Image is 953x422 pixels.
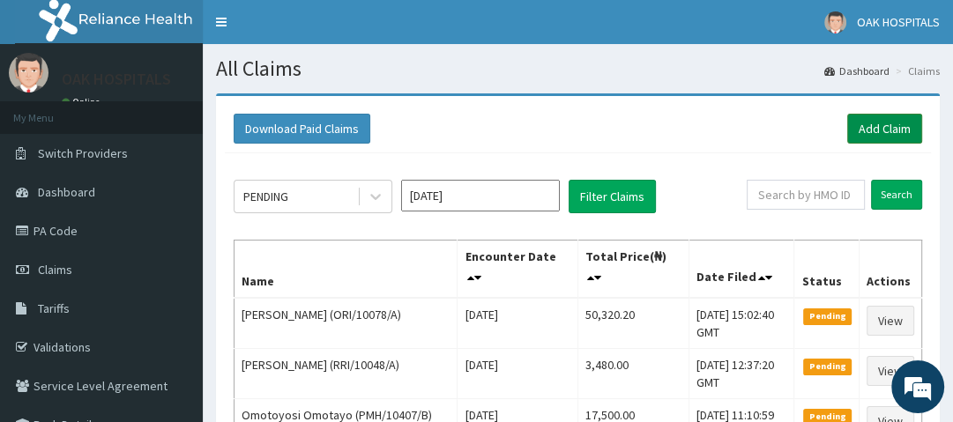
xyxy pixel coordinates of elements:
[569,180,656,213] button: Filter Claims
[216,57,940,80] h1: All Claims
[867,306,914,336] a: View
[891,63,940,78] li: Claims
[401,180,560,211] input: Select Month and Year
[824,63,890,78] a: Dashboard
[803,359,852,374] span: Pending
[578,298,689,349] td: 50,320.20
[235,349,458,399] td: [PERSON_NAME] (RRI/10048/A)
[578,241,689,299] th: Total Price(₦)
[747,180,865,210] input: Search by HMO ID
[38,145,128,161] span: Switch Providers
[867,356,914,386] a: View
[458,349,578,399] td: [DATE]
[871,180,922,210] input: Search
[824,11,846,33] img: User Image
[458,241,578,299] th: Encounter Date
[243,188,288,205] div: PENDING
[38,184,95,200] span: Dashboard
[235,298,458,349] td: [PERSON_NAME] (ORI/10078/A)
[794,241,860,299] th: Status
[9,53,48,93] img: User Image
[458,298,578,349] td: [DATE]
[578,349,689,399] td: 3,480.00
[689,298,794,349] td: [DATE] 15:02:40 GMT
[62,71,171,87] p: OAK HOSPITALS
[847,114,922,144] a: Add Claim
[689,349,794,399] td: [DATE] 12:37:20 GMT
[689,241,794,299] th: Date Filed
[62,96,104,108] a: Online
[803,308,852,324] span: Pending
[857,14,940,30] span: OAK HOSPITALS
[234,114,370,144] button: Download Paid Claims
[235,241,458,299] th: Name
[38,262,72,278] span: Claims
[859,241,921,299] th: Actions
[38,300,70,316] span: Tariffs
